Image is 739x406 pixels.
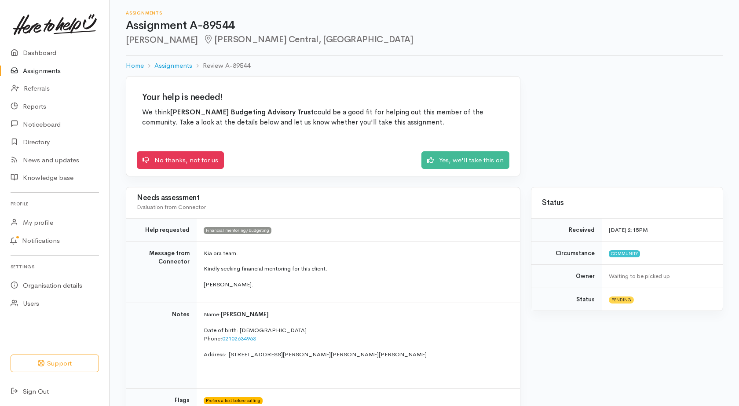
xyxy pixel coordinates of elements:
button: Support [11,355,99,373]
p: We think could be a good fit for helping out this member of the community. Take a look at the det... [142,107,504,128]
h2: [PERSON_NAME] [126,35,723,45]
div: Waiting to be picked up [609,272,712,281]
td: Message from Connector [126,241,197,303]
span: [PERSON_NAME] Central, [GEOGRAPHIC_DATA] [203,34,413,45]
span: Pending [609,296,634,304]
td: Owner [531,265,602,288]
a: Assignments [154,61,192,71]
h6: Settings [11,261,99,273]
p: Kia ora team. [204,249,509,258]
nav: breadcrumb [126,55,723,76]
time: [DATE] 2:15PM [609,226,648,234]
h3: Needs assessment [137,194,509,202]
span: Community [609,250,640,257]
span: Prefers a text before calling [204,397,263,404]
a: 02102634963 [222,335,256,342]
a: Home [126,61,144,71]
td: Circumstance [531,241,602,265]
a: Yes, we'll take this on [421,151,509,169]
p: [PERSON_NAME]. [204,280,509,289]
span: [PERSON_NAME] [221,311,269,318]
h3: Status [542,199,712,207]
p: Address: [STREET_ADDRESS][PERSON_NAME][PERSON_NAME][PERSON_NAME] [204,350,509,359]
p: Kindly seeking financial mentoring for this client. [204,264,509,273]
a: No thanks, not for us [137,151,224,169]
h6: Assignments [126,11,723,15]
td: Received [531,219,602,242]
li: Review A-89544 [192,61,250,71]
td: Help requested [126,219,197,242]
h2: Your help is needed! [142,92,504,102]
h6: Profile [11,198,99,210]
p: Date of birth: [DEMOGRAPHIC_DATA] Phone: [204,326,509,343]
span: Financial mentoring/budgeting [204,227,271,234]
span: Evaluation from Connector [137,203,206,211]
td: Notes [126,303,197,389]
td: Status [531,288,602,311]
b: [PERSON_NAME] Budgeting Advisory Trust [170,108,314,117]
h1: Assignment A-89544 [126,19,723,32]
span: Name: [204,311,221,318]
